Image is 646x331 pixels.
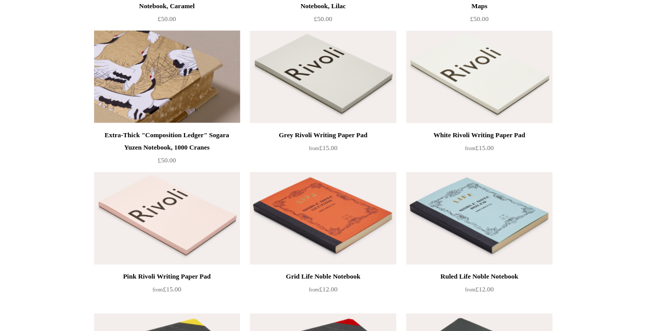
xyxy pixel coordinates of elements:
[250,31,396,123] a: Grey Rivoli Writing Paper Pad Grey Rivoli Writing Paper Pad
[250,172,396,265] a: Grid Life Noble Notebook Grid Life Noble Notebook
[470,15,489,23] span: £50.00
[153,285,181,293] span: £15.00
[94,31,240,123] img: Extra-Thick "Composition Ledger" Sogara Yuzen Notebook, 1000 Cranes
[406,172,552,265] img: Ruled Life Noble Notebook
[252,129,393,141] div: Grey Rivoli Writing Paper Pad
[252,270,393,283] div: Grid Life Noble Notebook
[309,287,319,292] span: from
[94,172,240,265] a: Pink Rivoli Writing Paper Pad Pink Rivoli Writing Paper Pad
[406,31,552,123] a: White Rivoli Writing Paper Pad White Rivoli Writing Paper Pad
[97,129,237,154] div: Extra-Thick "Composition Ledger" Sogara Yuzen Notebook, 1000 Cranes
[406,129,552,171] a: White Rivoli Writing Paper Pad from£15.00
[158,156,176,164] span: £50.00
[309,145,319,151] span: from
[94,172,240,265] img: Pink Rivoli Writing Paper Pad
[409,129,549,141] div: White Rivoli Writing Paper Pad
[94,129,240,171] a: Extra-Thick "Composition Ledger" Sogara Yuzen Notebook, 1000 Cranes £50.00
[465,144,494,152] span: £15.00
[406,270,552,312] a: Ruled Life Noble Notebook from£12.00
[465,145,475,151] span: from
[309,144,338,152] span: £15.00
[250,31,396,123] img: Grey Rivoli Writing Paper Pad
[153,287,163,292] span: from
[250,270,396,312] a: Grid Life Noble Notebook from£12.00
[314,15,333,23] span: £50.00
[250,129,396,171] a: Grey Rivoli Writing Paper Pad from£15.00
[250,172,396,265] img: Grid Life Noble Notebook
[465,287,475,292] span: from
[465,285,494,293] span: £12.00
[97,270,237,283] div: Pink Rivoli Writing Paper Pad
[158,15,176,23] span: £50.00
[94,31,240,123] a: Extra-Thick "Composition Ledger" Sogara Yuzen Notebook, 1000 Cranes Extra-Thick "Composition Ledg...
[94,270,240,312] a: Pink Rivoli Writing Paper Pad from£15.00
[406,31,552,123] img: White Rivoli Writing Paper Pad
[409,270,549,283] div: Ruled Life Noble Notebook
[309,285,338,293] span: £12.00
[406,172,552,265] a: Ruled Life Noble Notebook Ruled Life Noble Notebook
